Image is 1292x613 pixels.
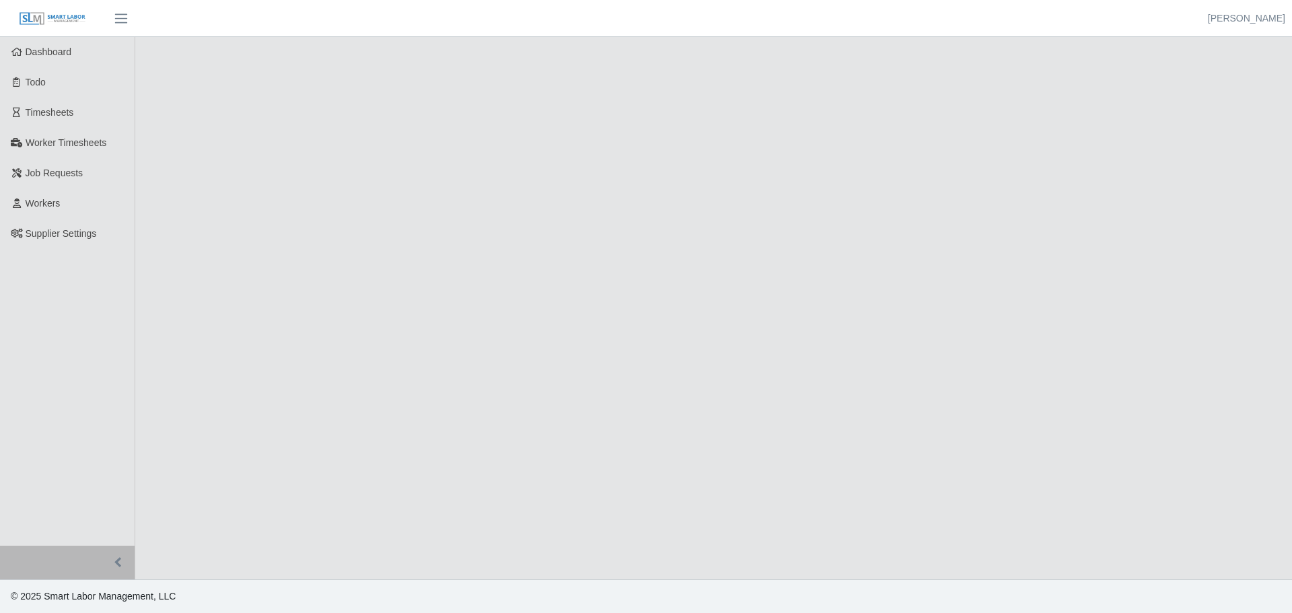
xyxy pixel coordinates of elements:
[11,591,176,602] span: © 2025 Smart Labor Management, LLC
[19,11,86,26] img: SLM Logo
[26,77,46,87] span: Todo
[1208,11,1285,26] a: [PERSON_NAME]
[26,46,72,57] span: Dashboard
[26,168,83,178] span: Job Requests
[26,137,106,148] span: Worker Timesheets
[26,228,97,239] span: Supplier Settings
[26,107,74,118] span: Timesheets
[26,198,61,209] span: Workers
